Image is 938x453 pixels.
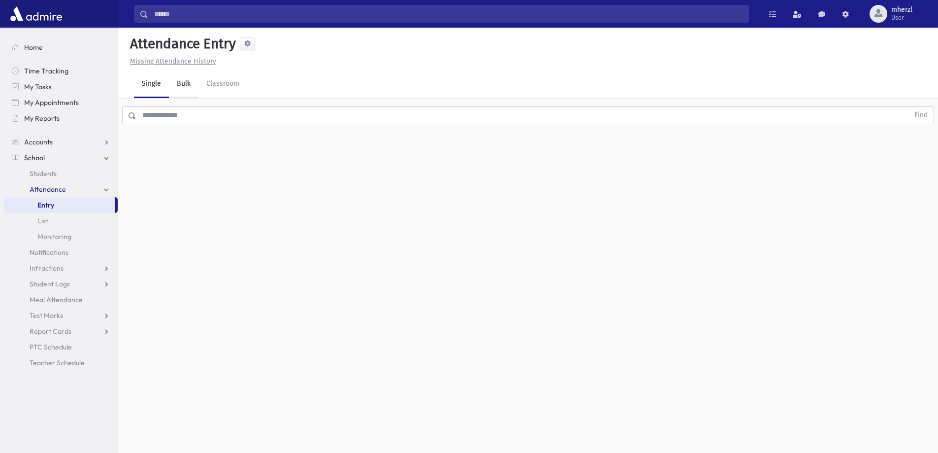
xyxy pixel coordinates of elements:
span: My Reports [24,114,60,123]
a: Time Tracking [4,63,118,79]
span: Notifications [30,248,68,257]
u: Missing Attendance History [130,57,216,66]
span: Home [24,43,43,52]
span: Teacher Schedule [30,358,85,367]
img: AdmirePro [8,4,65,24]
a: Notifications [4,244,118,260]
span: Students [30,169,57,178]
a: Monitoring [4,229,118,244]
a: Students [4,166,118,181]
a: Entry [4,197,115,213]
a: Missing Attendance History [126,57,216,66]
span: PTC Schedule [30,343,72,351]
a: Accounts [4,134,118,150]
span: Monitoring [37,232,71,241]
a: Single [134,70,169,98]
span: Infractions [30,264,64,273]
a: Student Logs [4,276,118,292]
span: Accounts [24,138,53,146]
a: Home [4,39,118,55]
h5: Attendance Entry [126,35,236,52]
a: Teacher Schedule [4,355,118,371]
a: My Tasks [4,79,118,95]
span: My Tasks [24,82,52,91]
span: School [24,153,45,162]
span: Attendance [30,185,66,194]
span: My Appointments [24,98,79,107]
a: Attendance [4,181,118,197]
a: Classroom [198,70,247,98]
a: School [4,150,118,166]
a: Report Cards [4,323,118,339]
span: mherzl [891,6,912,14]
a: List [4,213,118,229]
a: Infractions [4,260,118,276]
span: Time Tracking [24,67,68,75]
input: Search [148,5,748,23]
a: Meal Attendance [4,292,118,308]
span: Report Cards [30,327,71,336]
a: My Appointments [4,95,118,110]
a: Bulk [169,70,198,98]
span: Student Logs [30,279,70,288]
span: List [37,216,48,225]
span: User [891,14,912,22]
span: Meal Attendance [30,295,83,304]
a: PTC Schedule [4,339,118,355]
span: Test Marks [30,311,63,320]
span: Entry [37,201,54,209]
a: Test Marks [4,308,118,323]
a: My Reports [4,110,118,126]
button: Find [908,107,934,124]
